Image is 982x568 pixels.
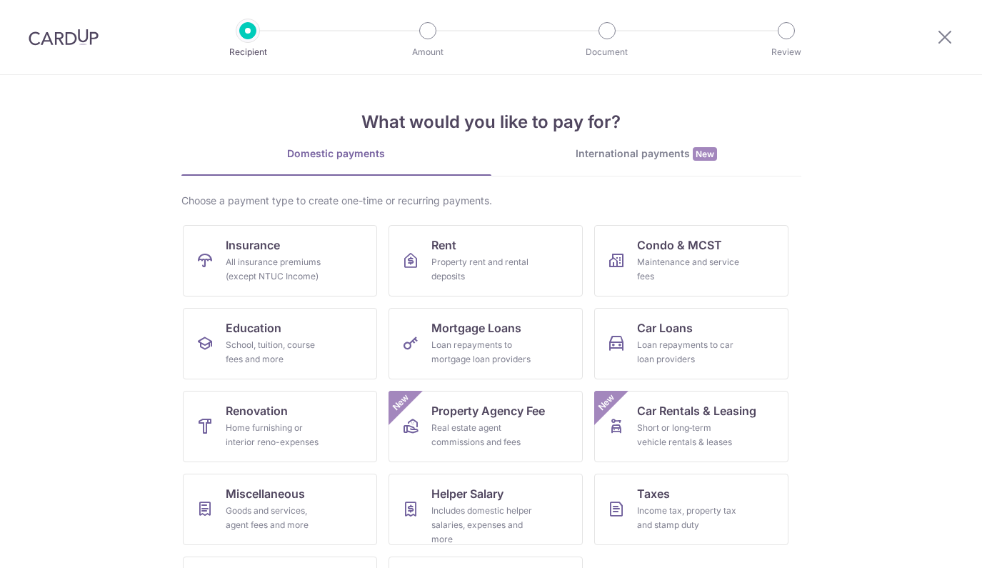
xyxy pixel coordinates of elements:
a: TaxesIncome tax, property tax and stamp duty [594,474,788,545]
span: Taxes [637,485,670,502]
span: Renovation [226,402,288,419]
img: CardUp [29,29,99,46]
span: Helper Salary [431,485,503,502]
span: New [693,147,717,161]
div: Income tax, property tax and stamp duty [637,504,740,532]
a: MiscellaneousGoods and services, agent fees and more [183,474,377,545]
span: New [594,391,618,414]
span: Car Rentals & Leasing [637,402,756,419]
h4: What would you like to pay for? [181,109,801,135]
span: Property Agency Fee [431,402,545,419]
span: Mortgage Loans [431,319,521,337]
p: Amount [375,45,481,59]
p: Document [554,45,660,59]
div: Loan repayments to mortgage loan providers [431,338,534,367]
span: Insurance [226,236,280,254]
div: Property rent and rental deposits [431,255,534,284]
div: Real estate agent commissions and fees [431,421,534,449]
div: Includes domestic helper salaries, expenses and more [431,504,534,547]
div: Loan repayments to car loan providers [637,338,740,367]
a: Condo & MCSTMaintenance and service fees [594,225,788,297]
p: Review [733,45,839,59]
div: Home furnishing or interior reno-expenses [226,421,329,449]
span: Miscellaneous [226,485,305,502]
a: EducationSchool, tuition, course fees and more [183,308,377,379]
div: Short or long‑term vehicle rentals & leases [637,421,740,449]
a: Car Rentals & LeasingShort or long‑term vehicle rentals & leasesNew [594,391,788,462]
a: Property Agency FeeReal estate agent commissions and feesNew [389,391,583,462]
div: School, tuition, course fees and more [226,338,329,367]
span: Rent [431,236,456,254]
a: Car LoansLoan repayments to car loan providers [594,308,788,379]
div: Goods and services, agent fees and more [226,504,329,532]
a: RenovationHome furnishing or interior reno-expenses [183,391,377,462]
span: Education [226,319,281,337]
a: RentProperty rent and rental deposits [389,225,583,297]
span: Car Loans [637,319,693,337]
div: Domestic payments [181,146,491,161]
div: International payments [491,146,801,161]
span: Condo & MCST [637,236,722,254]
p: Recipient [195,45,301,59]
div: Choose a payment type to create one-time or recurring payments. [181,194,801,208]
div: All insurance premiums (except NTUC Income) [226,255,329,284]
a: Mortgage LoansLoan repayments to mortgage loan providers [389,308,583,379]
div: Maintenance and service fees [637,255,740,284]
a: Helper SalaryIncludes domestic helper salaries, expenses and more [389,474,583,545]
a: InsuranceAll insurance premiums (except NTUC Income) [183,225,377,297]
span: New [389,391,412,414]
